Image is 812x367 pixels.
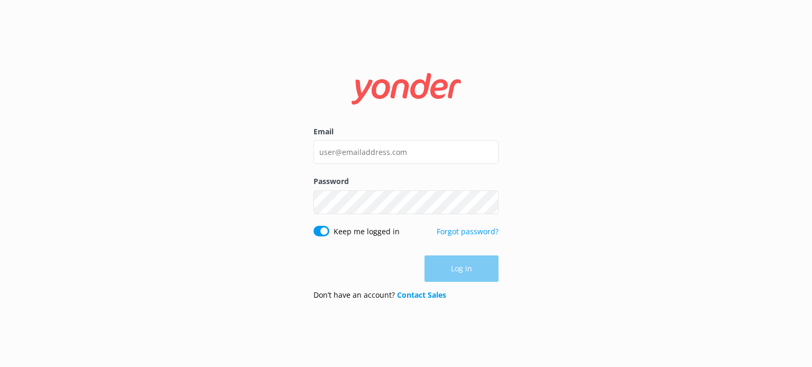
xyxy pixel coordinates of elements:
[334,226,400,237] label: Keep me logged in
[313,140,499,164] input: user@emailaddress.com
[313,289,446,301] p: Don’t have an account?
[437,226,499,236] a: Forgot password?
[397,290,446,300] a: Contact Sales
[477,191,499,213] button: Show password
[313,176,499,187] label: Password
[313,126,499,137] label: Email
